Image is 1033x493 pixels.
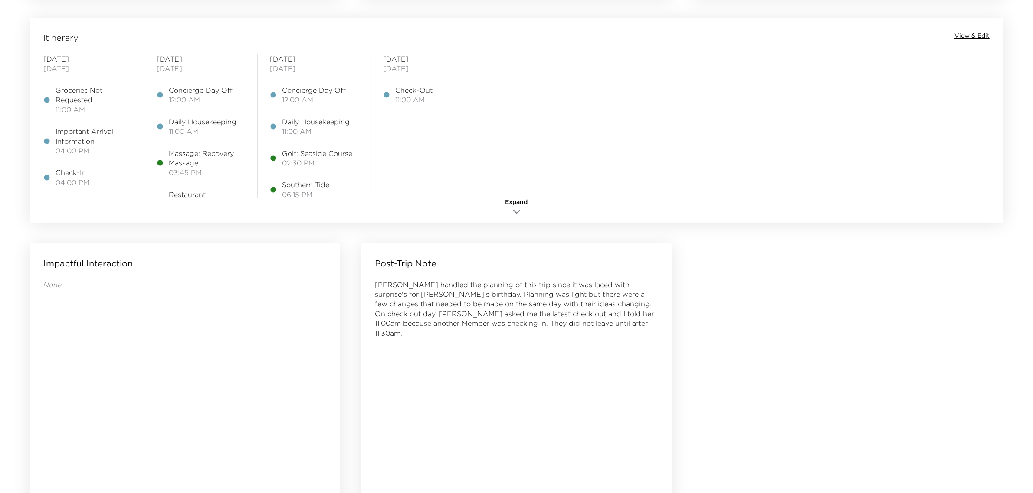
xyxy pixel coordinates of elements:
[282,117,350,126] span: Daily Housekeeping
[383,64,472,73] span: [DATE]
[56,178,89,187] span: 04:00 PM
[169,85,233,95] span: Concierge Day Off
[169,117,236,126] span: Daily Housekeeping
[56,126,132,146] span: Important Arrival Information
[169,190,245,209] span: Restaurant Reservation: Tavola
[43,32,79,44] span: Itinerary
[56,85,132,105] span: Groceries Not Requested
[169,126,236,136] span: 11:00 AM
[282,149,352,158] span: Golf: Seaside Course
[270,54,358,64] span: [DATE]
[495,198,538,218] button: Expand
[169,95,233,104] span: 12:00 AM
[43,280,326,289] p: None
[56,146,132,156] span: 04:00 PM
[375,280,654,337] span: [PERSON_NAME] handled the planning of this trip since it was laced with surprise's for [PERSON_NA...
[505,198,528,207] span: Expand
[157,54,245,64] span: [DATE]
[383,54,472,64] span: [DATE]
[56,168,89,177] span: Check-In
[954,32,990,40] button: View & Edit
[282,158,352,168] span: 02:30 PM
[375,257,436,269] p: Post-Trip Note
[282,95,346,104] span: 12:00 AM
[169,168,245,177] span: 03:45 PM
[282,180,329,189] span: Southern Tide
[282,126,350,136] span: 11:00 AM
[282,85,346,95] span: Concierge Day Off
[43,257,133,269] p: Impactful Interaction
[43,54,132,64] span: [DATE]
[395,95,433,104] span: 11:00 AM
[282,190,329,199] span: 06:15 PM
[43,64,132,73] span: [DATE]
[395,85,433,95] span: Check-Out
[157,64,245,73] span: [DATE]
[270,64,358,73] span: [DATE]
[56,105,132,114] span: 11:00 AM
[169,149,245,168] span: Massage: Recovery Massage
